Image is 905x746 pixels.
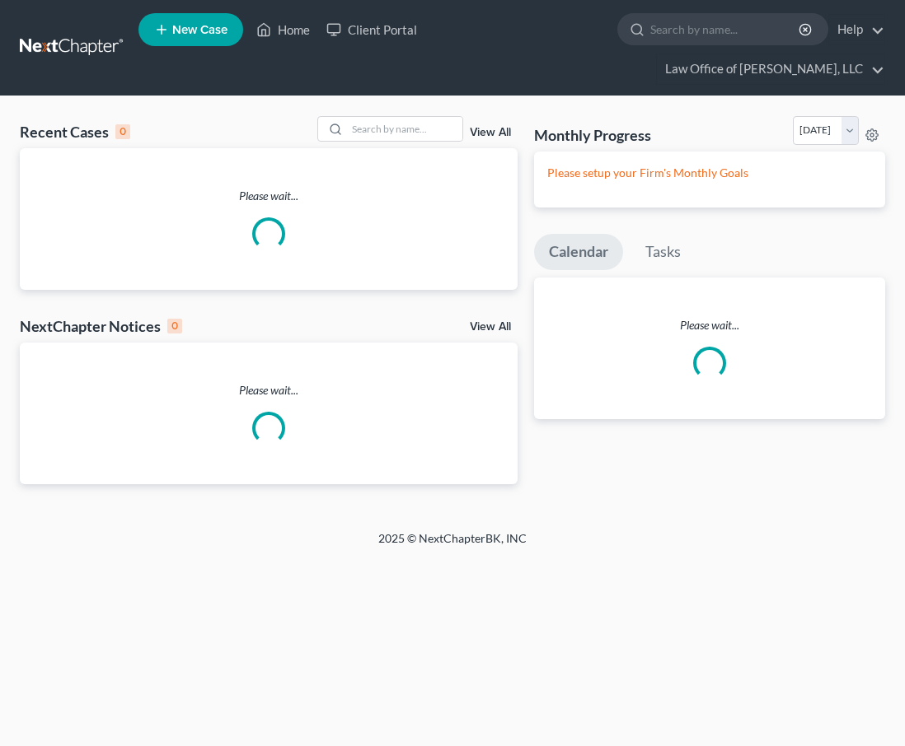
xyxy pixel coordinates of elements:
a: Law Office of [PERSON_NAME], LLC [657,54,884,84]
a: Client Portal [318,15,425,44]
div: NextChapter Notices [20,316,182,336]
a: Help [829,15,884,44]
a: Tasks [631,234,696,270]
div: 0 [167,319,182,333]
input: Search by name... [650,14,801,44]
div: Recent Cases [20,122,130,142]
a: View All [470,321,511,333]
a: Home [248,15,318,44]
h3: Monthly Progress [534,125,651,145]
div: 2025 © NextChapterBK, INC [57,530,848,560]
div: 0 [115,124,130,139]
p: Please wait... [20,188,518,204]
span: New Case [172,24,227,36]
p: Please wait... [20,382,518,399]
p: Please setup your Firm's Monthly Goals [547,165,872,181]
a: Calendar [534,234,623,270]
a: View All [470,127,511,138]
p: Please wait... [534,317,885,333]
input: Search by name... [347,117,462,141]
